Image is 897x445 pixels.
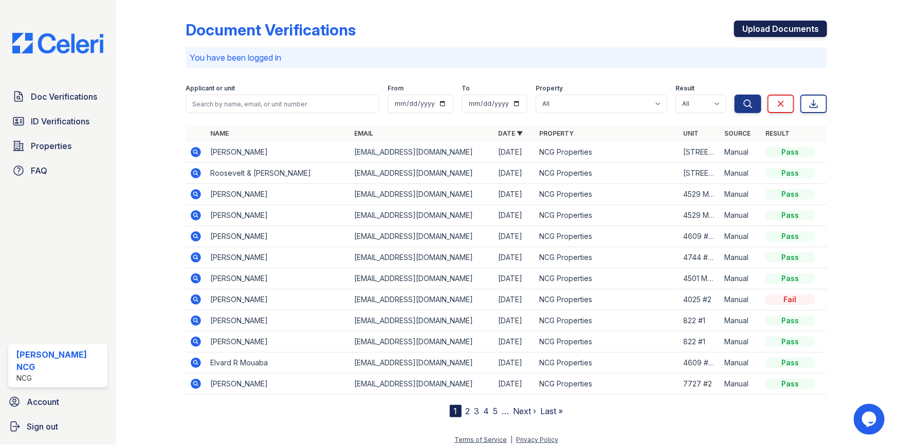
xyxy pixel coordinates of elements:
[679,353,720,374] td: 4609 #201
[206,205,350,226] td: [PERSON_NAME]
[502,405,509,417] span: …
[720,247,761,268] td: Manual
[466,406,470,416] a: 2
[679,184,720,205] td: 4529 Maple
[679,289,720,310] td: 4025 #2
[724,129,750,137] a: Source
[541,406,563,416] a: Last »
[186,95,379,113] input: Search by name, email, or unit number
[765,168,815,178] div: Pass
[206,184,350,205] td: [PERSON_NAME]
[31,90,97,103] span: Doc Verifications
[494,247,535,268] td: [DATE]
[190,51,823,64] p: You have been logged in
[494,163,535,184] td: [DATE]
[535,353,679,374] td: NCG Properties
[350,310,494,331] td: [EMAIL_ADDRESS][DOMAIN_NAME]
[4,33,112,53] img: CE_Logo_Blue-a8612792a0a2168367f1c8372b55b34899dd931a85d93a1a3d3e32e68fde9ad4.png
[679,205,720,226] td: 4529 Maple
[494,205,535,226] td: [DATE]
[494,374,535,395] td: [DATE]
[494,289,535,310] td: [DATE]
[16,348,103,373] div: [PERSON_NAME] NCG
[683,129,699,137] a: Unit
[4,416,112,437] a: Sign out
[350,247,494,268] td: [EMAIL_ADDRESS][DOMAIN_NAME]
[720,142,761,163] td: Manual
[535,268,679,289] td: NCG Properties
[450,405,462,417] div: 1
[679,142,720,163] td: [STREET_ADDRESS]
[516,436,558,443] a: Privacy Policy
[206,310,350,331] td: [PERSON_NAME]
[679,374,720,395] td: 7727 #2
[765,189,815,199] div: Pass
[535,310,679,331] td: NCG Properties
[854,404,887,435] iframe: chat widget
[350,268,494,289] td: [EMAIL_ADDRESS][DOMAIN_NAME]
[679,268,720,289] td: 4501 Maple 2S
[186,21,356,39] div: Document Verifications
[535,247,679,268] td: NCG Properties
[535,205,679,226] td: NCG Properties
[539,129,574,137] a: Property
[27,396,59,408] span: Account
[31,164,47,177] span: FAQ
[206,374,350,395] td: [PERSON_NAME]
[535,226,679,247] td: NCG Properties
[765,379,815,389] div: Pass
[388,84,404,92] label: From
[350,163,494,184] td: [EMAIL_ADDRESS][DOMAIN_NAME]
[535,331,679,353] td: NCG Properties
[535,163,679,184] td: NCG Properties
[350,205,494,226] td: [EMAIL_ADDRESS][DOMAIN_NAME]
[484,406,489,416] a: 4
[765,358,815,368] div: Pass
[206,268,350,289] td: [PERSON_NAME]
[31,115,89,127] span: ID Verifications
[31,140,71,152] span: Properties
[510,436,512,443] div: |
[350,226,494,247] td: [EMAIL_ADDRESS][DOMAIN_NAME]
[206,353,350,374] td: Elvard R Mouaba
[720,331,761,353] td: Manual
[206,163,350,184] td: Roosevelt & [PERSON_NAME]
[27,420,58,433] span: Sign out
[454,436,507,443] a: Terms of Service
[16,373,103,383] div: NCG
[494,310,535,331] td: [DATE]
[720,268,761,289] td: Manual
[206,289,350,310] td: [PERSON_NAME]
[8,160,107,181] a: FAQ
[8,111,107,132] a: ID Verifications
[536,84,563,92] label: Property
[765,231,815,242] div: Pass
[720,163,761,184] td: Manual
[765,273,815,284] div: Pass
[4,392,112,412] a: Account
[720,184,761,205] td: Manual
[206,331,350,353] td: [PERSON_NAME]
[498,129,523,137] a: Date ▼
[720,205,761,226] td: Manual
[494,142,535,163] td: [DATE]
[493,406,498,416] a: 5
[734,21,827,37] a: Upload Documents
[462,84,470,92] label: To
[720,310,761,331] td: Manual
[679,247,720,268] td: 4744 #3W
[679,331,720,353] td: 822 #1
[350,289,494,310] td: [EMAIL_ADDRESS][DOMAIN_NAME]
[765,337,815,347] div: Pass
[354,129,373,137] a: Email
[350,142,494,163] td: [EMAIL_ADDRESS][DOMAIN_NAME]
[8,86,107,107] a: Doc Verifications
[535,142,679,163] td: NCG Properties
[765,210,815,220] div: Pass
[206,142,350,163] td: [PERSON_NAME]
[765,316,815,326] div: Pass
[350,374,494,395] td: [EMAIL_ADDRESS][DOMAIN_NAME]
[765,129,790,137] a: Result
[675,84,694,92] label: Result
